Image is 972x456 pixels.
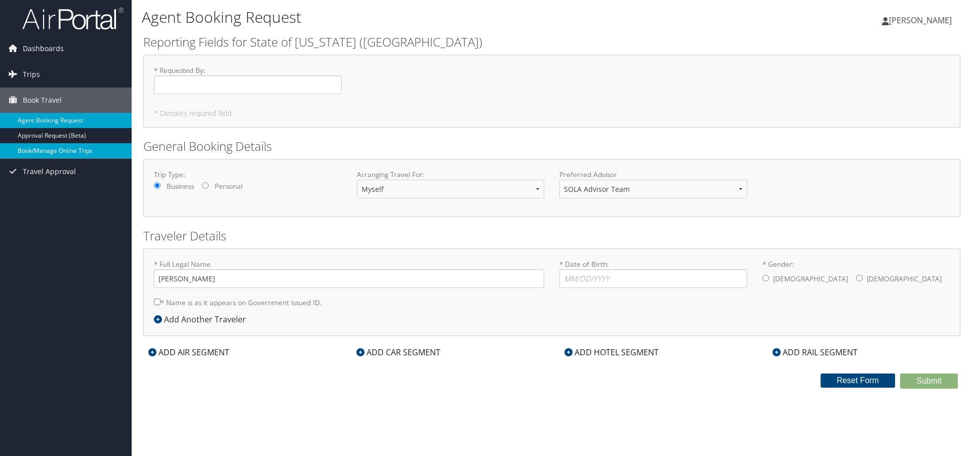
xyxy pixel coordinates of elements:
[821,374,896,388] button: Reset Form
[167,181,194,191] label: Business
[154,293,322,312] label: * Name is as it appears on Government issued ID.
[154,299,160,305] input: * Name is as it appears on Government issued ID.
[142,7,688,28] h1: Agent Booking Request
[767,346,863,358] div: ADD RAIL SEGMENT
[154,269,544,288] input: * Full Legal Name
[22,7,124,30] img: airportal-logo.png
[143,33,960,51] h2: Reporting Fields for State of [US_STATE] ([GEOGRAPHIC_DATA])
[215,181,242,191] label: Personal
[559,259,747,288] label: * Date of Birth:
[882,5,962,35] a: [PERSON_NAME]
[357,170,545,180] label: Arranging Travel For:
[143,227,960,244] h2: Traveler Details
[900,374,958,389] button: Submit
[154,110,950,117] h5: * Denotes required field
[143,138,960,155] h2: General Booking Details
[154,75,342,94] input: * Requested By:
[154,313,251,325] div: Add Another Traveler
[856,275,863,281] input: * Gender:[DEMOGRAPHIC_DATA][DEMOGRAPHIC_DATA]
[559,269,747,288] input: * Date of Birth:
[23,159,76,184] span: Travel Approval
[351,346,445,358] div: ADD CAR SEGMENT
[23,36,64,61] span: Dashboards
[154,65,342,94] label: * Requested By :
[23,88,62,113] span: Book Travel
[154,170,342,180] label: Trip Type:
[143,346,234,358] div: ADD AIR SEGMENT
[154,259,544,288] label: * Full Legal Name
[23,62,40,87] span: Trips
[867,269,942,288] label: [DEMOGRAPHIC_DATA]
[559,170,747,180] label: Preferred Advisor
[889,15,952,26] span: [PERSON_NAME]
[773,269,848,288] label: [DEMOGRAPHIC_DATA]
[559,346,664,358] div: ADD HOTEL SEGMENT
[762,275,769,281] input: * Gender:[DEMOGRAPHIC_DATA][DEMOGRAPHIC_DATA]
[762,259,950,289] label: * Gender:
